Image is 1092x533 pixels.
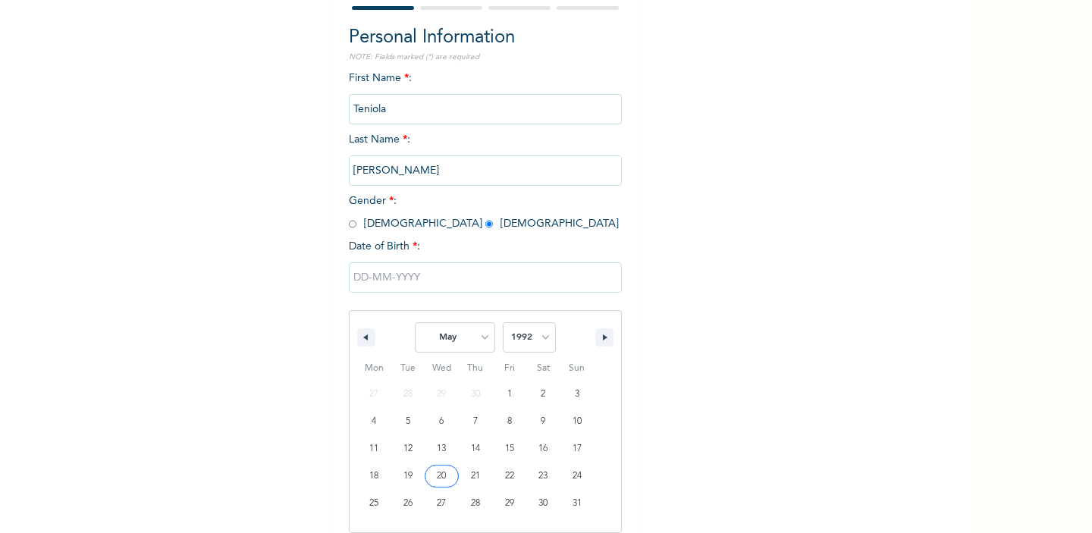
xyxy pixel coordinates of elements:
button: 18 [357,462,391,490]
span: 1 [507,381,512,408]
span: 12 [403,435,413,462]
p: NOTE: Fields marked (*) are required [349,52,622,63]
span: First Name : [349,73,622,114]
button: 12 [391,435,425,462]
span: 11 [369,435,378,462]
span: 5 [406,408,410,435]
span: 9 [541,408,545,435]
button: 30 [526,490,560,517]
button: 28 [459,490,493,517]
button: 25 [357,490,391,517]
span: 30 [538,490,548,517]
input: DD-MM-YYYY [349,262,622,293]
button: 13 [425,435,459,462]
span: 26 [403,490,413,517]
span: Sun [560,356,594,381]
button: 29 [492,490,526,517]
span: 22 [505,462,514,490]
span: 8 [507,408,512,435]
button: 26 [391,490,425,517]
button: 21 [459,462,493,490]
button: 4 [357,408,391,435]
button: 27 [425,490,459,517]
span: 20 [437,462,446,490]
span: 3 [575,381,579,408]
span: Wed [425,356,459,381]
span: Gender : [DEMOGRAPHIC_DATA] [DEMOGRAPHIC_DATA] [349,196,619,229]
span: Date of Birth : [349,239,420,255]
button: 8 [492,408,526,435]
button: 2 [526,381,560,408]
input: Enter your last name [349,155,622,186]
button: 1 [492,381,526,408]
button: 24 [560,462,594,490]
span: 19 [403,462,413,490]
span: 23 [538,462,548,490]
span: 24 [573,462,582,490]
button: 20 [425,462,459,490]
span: 18 [369,462,378,490]
input: Enter your first name [349,94,622,124]
span: 25 [369,490,378,517]
span: 27 [437,490,446,517]
button: 7 [459,408,493,435]
span: 16 [538,435,548,462]
span: 17 [573,435,582,462]
button: 17 [560,435,594,462]
button: 19 [391,462,425,490]
span: 15 [505,435,514,462]
span: 29 [505,490,514,517]
span: 13 [437,435,446,462]
button: 22 [492,462,526,490]
span: 10 [573,408,582,435]
button: 3 [560,381,594,408]
span: 7 [473,408,478,435]
span: 14 [471,435,480,462]
span: Last Name : [349,134,622,176]
button: 11 [357,435,391,462]
button: 6 [425,408,459,435]
button: 10 [560,408,594,435]
h2: Personal Information [349,24,622,52]
span: Tue [391,356,425,381]
button: 16 [526,435,560,462]
span: 28 [471,490,480,517]
span: 31 [573,490,582,517]
span: 6 [439,408,444,435]
button: 15 [492,435,526,462]
button: 23 [526,462,560,490]
span: Thu [459,356,493,381]
span: Fri [492,356,526,381]
button: 14 [459,435,493,462]
span: Mon [357,356,391,381]
span: Sat [526,356,560,381]
button: 9 [526,408,560,435]
span: 2 [541,381,545,408]
span: 4 [372,408,376,435]
button: 5 [391,408,425,435]
span: 21 [471,462,480,490]
button: 31 [560,490,594,517]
